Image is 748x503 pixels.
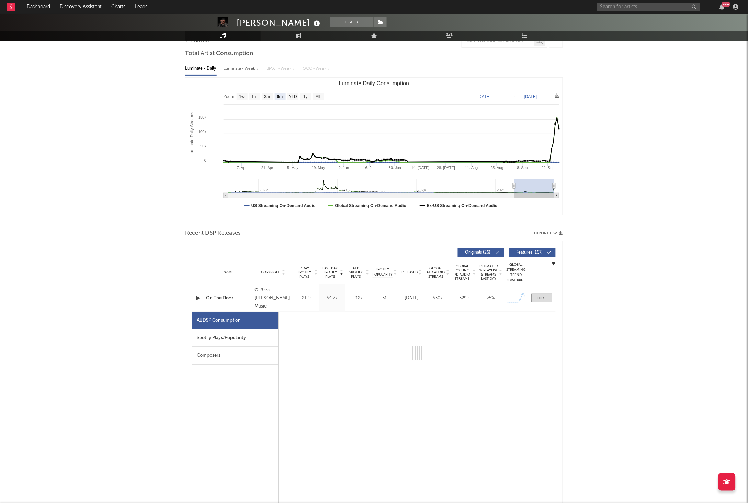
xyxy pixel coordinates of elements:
button: 99+ [720,4,725,10]
text: 100k [198,130,206,134]
text: 19. May [312,166,326,170]
div: 212k [295,295,318,302]
text: Global Streaming On-Demand Audio [335,203,407,208]
span: Last Day Spotify Plays [321,266,339,279]
text: 11. Aug [465,166,478,170]
text: 16. Jun [363,166,376,170]
span: Estimated % Playlist Streams Last Day [479,264,498,281]
text: [DATE] [478,94,491,99]
span: ATD Spotify Plays [347,266,365,279]
text: 7. Apr [237,166,247,170]
div: 99 + [722,2,730,7]
text: Luminate Daily Consumption [339,80,409,86]
text: 0 [204,158,206,163]
span: Spotify Popularity [373,267,393,277]
text: 8. Sep [517,166,528,170]
div: 529k [453,295,476,302]
span: Features ( 167 ) [514,250,545,255]
div: 51 [373,295,397,302]
span: Copyright [261,270,281,275]
button: Features(167) [509,248,556,257]
text: 5. May [287,166,299,170]
div: Name [206,270,251,275]
div: <5% [479,295,502,302]
span: 7 Day Spotify Plays [295,266,314,279]
svg: Luminate Daily Consumption [185,78,563,215]
div: Spotify Plays/Popularity [192,329,278,347]
button: Track [330,17,373,27]
span: Released [401,270,418,275]
input: Search for artists [597,3,700,11]
text: Zoom [224,94,234,99]
text: US Streaming On-Demand Audio [251,203,316,208]
span: Global ATD Audio Streams [427,266,445,279]
text: 150k [198,115,206,119]
div: Composers [192,347,278,365]
span: Global Rolling 7D Audio Streams [453,264,472,281]
text: 3m [264,94,270,99]
div: [PERSON_NAME] [237,17,322,29]
div: All DSP Consumption [197,316,241,325]
text: Luminate Daily Streams [190,112,195,155]
div: Luminate - Weekly [224,63,260,75]
span: Total Artist Consumption [185,49,253,58]
text: 2. Jun [339,166,349,170]
text: 25. Aug [491,166,503,170]
text: All [316,94,320,99]
text: YTD [289,94,297,99]
text: 1m [252,94,258,99]
div: [DATE] [400,295,423,302]
button: Export CSV [534,231,563,235]
a: On The Floor [206,295,251,302]
div: All DSP Consumption [192,312,278,329]
text: 21. Apr [261,166,273,170]
span: Recent DSP Releases [185,229,241,237]
input: Search by song name or URL [462,38,534,44]
div: 530k [427,295,450,302]
button: Originals(26) [458,248,504,257]
text: 1y [303,94,308,99]
text: 1w [239,94,245,99]
div: Global Streaming Trend (Last 60D) [506,262,526,283]
div: 54.7k [321,295,343,302]
text: [DATE] [524,94,537,99]
text: 30. Jun [389,166,401,170]
text: 6m [277,94,283,99]
text: 28. [DATE] [437,166,455,170]
div: Luminate - Daily [185,63,217,75]
text: Ex-US Streaming On-Demand Audio [427,203,498,208]
text: 50k [200,144,206,148]
div: © 2025 [PERSON_NAME] Music [254,286,292,311]
text: 14. [DATE] [411,166,430,170]
text: 22. Sep [542,166,555,170]
div: 212k [347,295,369,302]
text: → [512,94,517,99]
span: Originals ( 26 ) [462,250,494,255]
